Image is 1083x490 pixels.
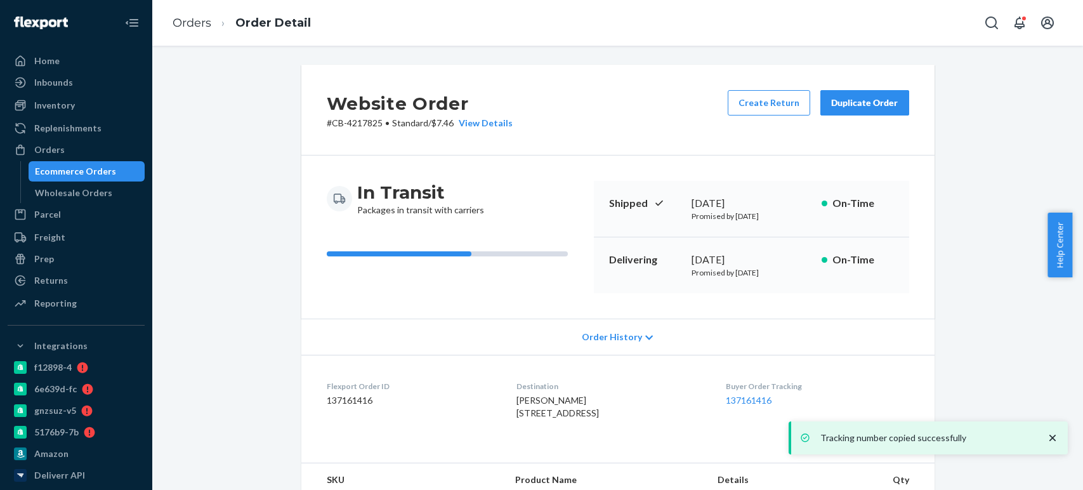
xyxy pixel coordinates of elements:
div: Inventory [34,99,75,112]
div: 6e639d-fc [34,383,77,395]
svg: close toast [1046,432,1059,444]
dd: 137161416 [327,394,496,407]
span: [PERSON_NAME] [STREET_ADDRESS] [516,395,599,418]
p: Shipped [609,196,681,211]
a: Wholesale Orders [29,183,145,203]
a: Order Detail [235,16,311,30]
a: Ecommerce Orders [29,161,145,182]
a: Amazon [8,444,145,464]
a: Freight [8,227,145,248]
div: 5176b9-7b [34,426,79,439]
a: Orders [173,16,211,30]
p: Tracking number copied successfully [820,432,1034,444]
p: On-Time [832,196,894,211]
div: [DATE] [692,253,811,267]
ol: breadcrumbs [162,4,321,42]
h3: In Transit [357,181,484,204]
a: gnzsuz-v5 [8,401,145,421]
button: Open account menu [1035,10,1060,36]
a: Prep [8,249,145,269]
a: Orders [8,140,145,160]
div: Wholesale Orders [35,187,112,199]
a: f12898-4 [8,357,145,378]
dt: Buyer Order Tracking [726,381,909,392]
div: Inbounds [34,76,73,89]
span: Order History [582,331,642,343]
button: Integrations [8,336,145,356]
p: # CB-4217825 / $7.46 [327,117,513,129]
div: Prep [34,253,54,265]
button: Duplicate Order [820,90,909,116]
button: Open notifications [1007,10,1032,36]
a: Home [8,51,145,71]
button: View Details [454,117,513,129]
div: Ecommerce Orders [35,165,116,178]
p: Promised by [DATE] [692,211,811,222]
button: Help Center [1047,213,1072,277]
p: On-Time [832,253,894,267]
h2: Website Order [327,90,513,117]
button: Open Search Box [979,10,1004,36]
div: [DATE] [692,196,811,211]
button: Create Return [728,90,810,116]
div: Amazon [34,447,69,460]
div: Packages in transit with carriers [357,181,484,216]
a: Reporting [8,293,145,314]
button: Close Navigation [119,10,145,36]
div: f12898-4 [34,361,72,374]
a: Replenishments [8,118,145,138]
div: Reporting [34,297,77,310]
dt: Flexport Order ID [327,381,496,392]
a: Parcel [8,204,145,225]
div: Replenishments [34,122,102,135]
a: Deliverr API [8,465,145,486]
div: Home [34,55,60,67]
a: 6e639d-fc [8,379,145,399]
div: Freight [34,231,65,244]
img: Flexport logo [14,17,68,29]
span: • [385,117,390,128]
div: Duplicate Order [831,96,898,109]
div: Orders [34,143,65,156]
a: Returns [8,270,145,291]
a: 137161416 [726,395,771,406]
a: 5176b9-7b [8,422,145,442]
iframe: Opens a widget where you can chat to one of our agents [1002,452,1070,484]
div: Integrations [34,340,88,352]
div: Deliverr API [34,469,85,482]
div: gnzsuz-v5 [34,404,76,417]
a: Inbounds [8,72,145,93]
p: Promised by [DATE] [692,267,811,278]
span: Standard [392,117,428,128]
dt: Destination [516,381,706,392]
div: Parcel [34,208,61,221]
a: Inventory [8,95,145,116]
p: Delivering [609,253,681,267]
div: Returns [34,274,68,287]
